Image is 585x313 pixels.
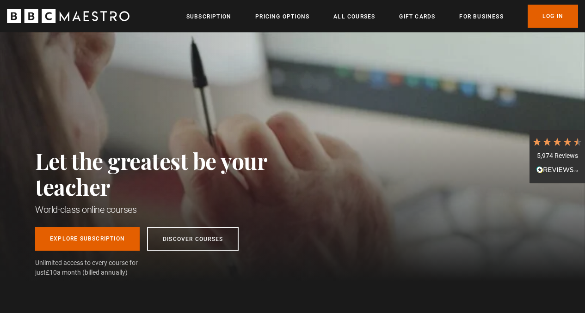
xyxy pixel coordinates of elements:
img: REVIEWS.io [536,166,578,173]
div: 4.7 Stars [532,137,583,147]
nav: Primary [186,5,578,28]
a: For business [459,12,503,21]
h1: World-class online courses [35,203,308,216]
svg: BBC Maestro [7,9,129,23]
h2: Let the greatest be your teacher [35,148,308,199]
a: Gift Cards [399,12,435,21]
a: Explore Subscription [35,227,140,251]
a: Discover Courses [147,227,239,251]
a: All Courses [333,12,375,21]
a: Pricing Options [255,12,309,21]
a: Log In [528,5,578,28]
div: Read All Reviews [532,165,583,176]
span: £10 [46,269,57,276]
a: Subscription [186,12,231,21]
div: 5,974 Reviews [532,151,583,161]
span: Unlimited access to every course for just a month (billed annually) [35,258,160,277]
div: 5,974 ReviewsRead All Reviews [530,130,585,183]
